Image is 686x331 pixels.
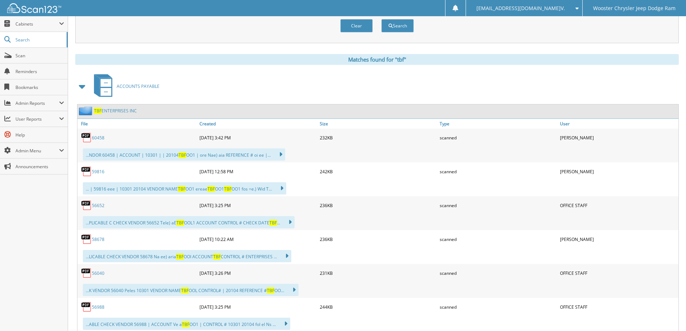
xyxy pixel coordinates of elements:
[81,268,92,278] img: PDF.png
[83,318,290,330] div: ...ABLE CHECK VENDOR 56988 | ACCOUNT Ve a OO1 | CONTROL # 10301 20104 fol el Ns ...
[117,83,160,89] span: ACCOUNTS PAYABLE
[198,232,318,246] div: [DATE] 10:22 AM
[92,304,104,310] a: 56988
[83,148,285,161] div: ...NDOR 60458 | ACCOUNT | 10301 | | 20104 OO1 | ore Nae) aia REFERENCE # oi ee |...
[438,164,558,179] div: scanned
[81,166,92,177] img: PDF.png
[15,116,59,122] span: User Reports
[476,6,565,10] span: [EMAIL_ADDRESS][DOMAIN_NAME] V.
[318,266,438,280] div: 231KB
[15,100,59,106] span: Admin Reports
[15,164,64,170] span: Announcements
[81,132,92,143] img: PDF.png
[318,198,438,213] div: 236KB
[15,84,64,90] span: Bookmarks
[558,266,678,280] div: OFFICE STAFF
[318,300,438,314] div: 244KB
[198,164,318,179] div: [DATE] 12:58 PM
[318,164,438,179] div: 242KB
[593,6,676,10] span: Wooster Chrysler Jeep Dodge Ram
[83,284,299,296] div: ...K VENDOR 56040 Peles 10301 VENDOR NAME OOL CONTROL# | 20104 REFERENCE # OO...
[438,198,558,213] div: scanned
[176,220,184,226] span: TBF
[75,54,679,65] div: Matches found for "tbf"
[92,236,104,242] a: 58678
[198,198,318,213] div: [DATE] 3:25 PM
[381,19,414,32] button: Search
[438,300,558,314] div: scanned
[269,220,277,226] span: TBF
[15,21,59,27] span: Cabinets
[181,287,189,294] span: TBF
[198,119,318,129] a: Created
[438,119,558,129] a: Type
[15,148,59,154] span: Admin Menu
[198,300,318,314] div: [DATE] 3:25 PM
[558,300,678,314] div: OFFICE STAFF
[340,19,373,32] button: Clear
[318,130,438,145] div: 232KB
[77,119,198,129] a: File
[92,270,104,276] a: 56040
[198,266,318,280] div: [DATE] 3:26 PM
[558,198,678,213] div: OFFICE STAFF
[318,119,438,129] a: Size
[15,53,64,59] span: Scan
[92,135,104,141] a: 60458
[558,232,678,246] div: [PERSON_NAME]
[83,216,295,228] div: ...PLICABLE C CHECK VENDOR 56652 Tele) aE OOL1 ACCOUNT CONTROL # CHECK DATE ...
[92,169,104,175] a: 59816
[558,164,678,179] div: [PERSON_NAME]
[94,108,137,114] a: TBFENTERPRISES INC
[182,321,189,327] span: TBF
[438,266,558,280] div: scanned
[15,37,63,43] span: Search
[318,232,438,246] div: 236KB
[92,202,104,209] a: 56652
[650,296,686,331] iframe: Chat Widget
[179,152,186,158] span: TBF
[83,250,291,262] div: ...LICABLE CHECK VENDOR 58678 Na ee) aria OOI ACCOUNT CONTROL # ENTERPRISES ...
[7,3,61,13] img: scan123-logo-white.svg
[558,130,678,145] div: [PERSON_NAME]
[438,232,558,246] div: scanned
[81,234,92,245] img: PDF.png
[90,72,160,100] a: ACCOUNTS PAYABLE
[15,68,64,75] span: Reminders
[81,301,92,312] img: PDF.png
[198,130,318,145] div: [DATE] 3:42 PM
[176,254,184,260] span: TBF
[213,254,221,260] span: TBF
[15,132,64,138] span: Help
[207,186,215,192] span: TBF
[81,200,92,211] img: PDF.png
[558,119,678,129] a: User
[267,287,274,294] span: TBF
[224,186,232,192] span: TBF
[94,108,102,114] span: TBF
[178,186,185,192] span: TBF
[83,182,286,194] div: ... | 59816 eee | 10301 20104 VENDOR NAME OO1 ereae OO1 OO1 fos =e.) Wid T...
[438,130,558,145] div: scanned
[79,106,94,115] img: folder2.png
